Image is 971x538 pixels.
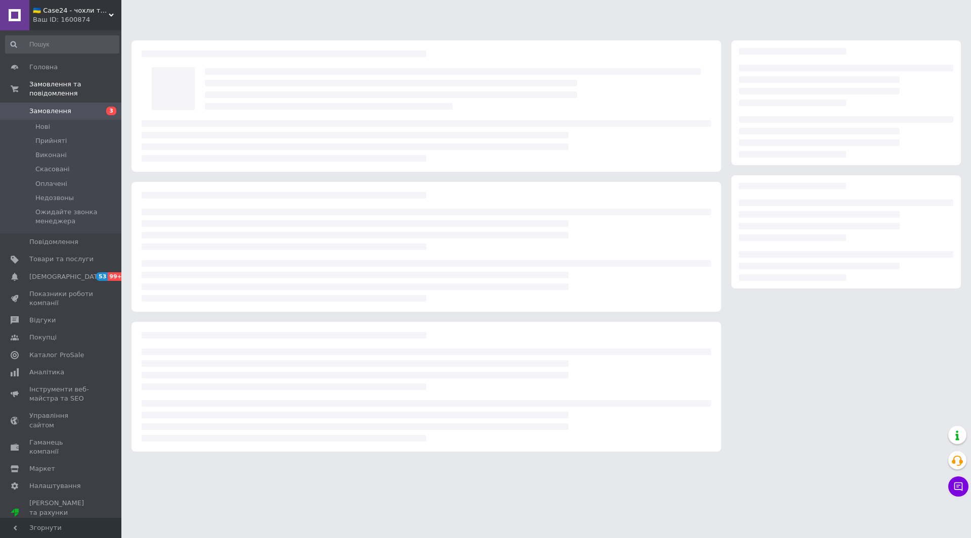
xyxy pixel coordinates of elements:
[29,237,78,247] span: Повідомлення
[29,63,58,72] span: Головна
[33,15,121,24] div: Ваш ID: 1600874
[29,107,71,116] span: Замовлення
[29,289,94,308] span: Показники роботи компанії
[29,272,104,281] span: [DEMOGRAPHIC_DATA]
[29,517,94,526] div: Prom топ
[29,255,94,264] span: Товари та послуги
[35,165,70,174] span: Скасовані
[29,351,84,360] span: Каталог ProSale
[35,193,74,203] span: Недозвоны
[29,499,94,526] span: [PERSON_NAME] та рахунки
[96,272,108,281] span: 53
[29,385,94,403] span: Інструменти веб-майстра та SEO
[35,122,50,131] span: Нові
[948,476,968,497] button: Чат з покупцем
[29,80,121,98] span: Замовлення та повідомлення
[29,411,94,429] span: Управління сайтом
[35,136,67,145] span: Прийняті
[5,35,119,54] input: Пошук
[35,179,67,188] span: Оплачені
[108,272,124,281] span: 99+
[29,438,94,456] span: Гаманець компанії
[29,333,57,342] span: Покупці
[106,107,116,115] span: 3
[35,151,67,160] span: Виконані
[29,481,81,491] span: Налаштування
[35,208,118,226] span: Ожидайте звонка менеджера
[29,464,55,473] span: Маркет
[29,368,64,377] span: Аналітика
[29,316,56,325] span: Відгуки
[33,6,109,15] span: 🇺🇦 Case24 - чохли та аксесуари для смартфонів та планшетів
